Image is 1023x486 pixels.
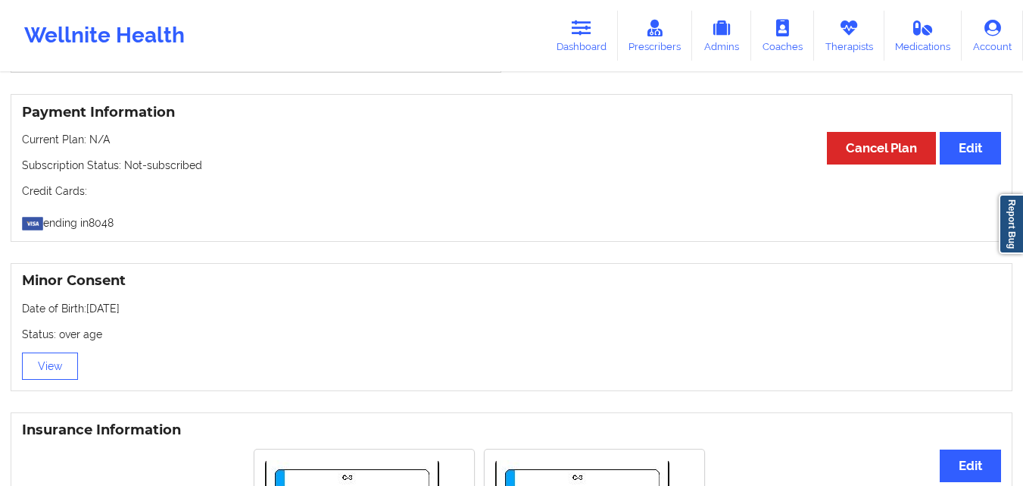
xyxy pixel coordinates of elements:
[962,11,1023,61] a: Account
[751,11,814,61] a: Coaches
[22,104,1001,121] h3: Payment Information
[884,11,962,61] a: Medications
[22,183,1001,199] p: Credit Cards:
[814,11,884,61] a: Therapists
[940,132,1001,165] button: Edit
[22,132,1001,147] p: Current Plan: N/A
[22,422,1001,439] h3: Insurance Information
[827,132,936,165] button: Cancel Plan
[999,194,1023,254] a: Report Bug
[22,209,1001,230] p: ending in 8048
[940,450,1001,482] button: Edit
[545,11,618,61] a: Dashboard
[22,353,78,380] button: View
[22,301,1001,316] p: Date of Birth: [DATE]
[22,158,1001,173] p: Subscription Status: Not-subscribed
[692,11,751,61] a: Admins
[22,272,1001,290] h3: Minor Consent
[618,11,693,61] a: Prescribers
[22,327,1001,342] p: Status: over age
